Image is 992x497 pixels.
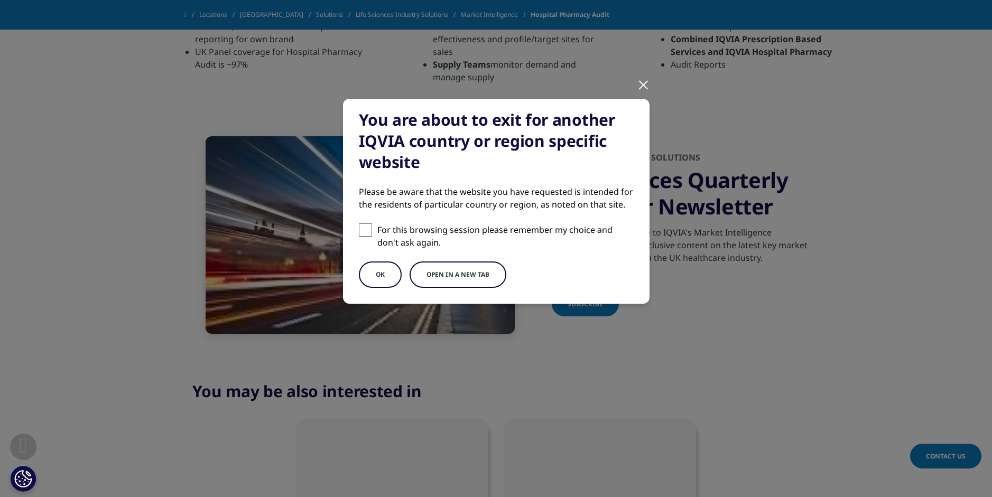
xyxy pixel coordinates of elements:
[359,185,634,211] div: Please be aware that the website you have requested is intended for the residents of particular c...
[410,261,506,288] button: Open in a new tab
[359,261,402,288] button: OK
[359,109,634,173] div: You are about to exit for another IQVIA country or region specific website
[377,223,634,249] p: For this browsing session please remember my choice and don't ask again.
[10,465,36,492] button: Evästeasetukset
